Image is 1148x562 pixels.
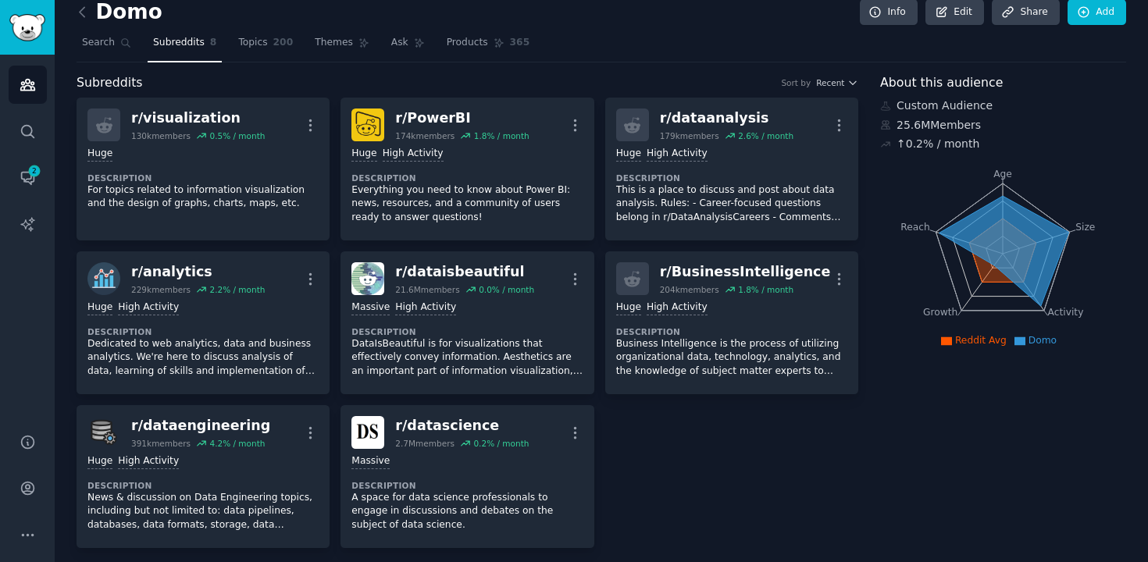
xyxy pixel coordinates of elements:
tspan: Size [1075,221,1095,232]
img: dataengineering [87,416,120,449]
span: Ask [391,36,408,50]
img: GummySearch logo [9,14,45,41]
a: 2 [9,158,47,197]
dt: Description [351,480,583,491]
dt: Description [87,326,319,337]
div: Massive [351,301,390,315]
tspan: Reach [900,221,930,232]
div: r/ visualization [131,108,265,128]
div: High Activity [118,301,179,315]
a: datasciencer/datascience2.7Mmembers0.2% / monthMassiveDescriptionA space for data science profess... [340,405,594,548]
span: 8 [210,36,217,50]
span: 200 [273,36,294,50]
div: High Activity [118,454,179,469]
div: 0.5 % / month [209,130,265,141]
div: High Activity [383,147,444,162]
p: Business Intelligence is the process of utilizing organizational data, technology, analytics, and... [616,337,847,379]
dt: Description [351,173,583,183]
div: r/ PowerBI [395,108,529,128]
a: r/visualization130kmembers0.5% / monthHugeDescriptionFor topics related to information visualizat... [77,98,330,240]
div: 2.7M members [395,438,455,449]
a: Topics200 [233,30,298,62]
button: Recent [816,77,858,88]
tspan: Growth [923,307,957,318]
div: High Activity [647,301,708,315]
p: This is a place to discuss and post about data analysis. Rules: - Career-focused questions belong... [616,183,847,225]
a: Ask [386,30,430,62]
span: Recent [816,77,844,88]
div: r/ dataanalysis [660,108,793,128]
a: Products365 [441,30,535,62]
a: dataengineeringr/dataengineering391kmembers4.2% / monthHugeHigh ActivityDescriptionNews & discuss... [77,405,330,548]
span: Domo [1029,335,1057,346]
div: 204k members [660,284,719,295]
p: Dedicated to web analytics, data and business analytics. We're here to discuss analysis of data, ... [87,337,319,379]
a: r/BusinessIntelligence204kmembers1.8% / monthHugeHigh ActivityDescriptionBusiness Intelligence is... [605,251,858,394]
img: datascience [351,416,384,449]
img: PowerBI [351,108,384,141]
div: 1.8 % / month [474,130,529,141]
span: Products [447,36,488,50]
span: About this audience [880,73,1003,93]
div: 2.6 % / month [738,130,793,141]
dt: Description [616,173,847,183]
p: Everything you need to know about Power BI: news, resources, and a community of users ready to an... [351,183,583,225]
p: A space for data science professionals to engage in discussions and debates on the subject of dat... [351,491,583,532]
a: analyticsr/analytics229kmembers2.2% / monthHugeHigh ActivityDescriptionDedicated to web analytics... [77,251,330,394]
div: 4.2 % / month [209,438,265,449]
dt: Description [351,326,583,337]
span: Reddit Avg [955,335,1007,346]
div: 179k members [660,130,719,141]
span: Topics [238,36,267,50]
span: 365 [510,36,530,50]
a: r/dataanalysis179kmembers2.6% / monthHugeHigh ActivityDescriptionThis is a place to discuss and p... [605,98,858,240]
dt: Description [87,173,319,183]
dt: Description [616,326,847,337]
div: Huge [351,147,376,162]
div: r/ dataengineering [131,416,270,436]
span: 2 [27,165,41,176]
span: Subreddits [77,73,143,93]
img: analytics [87,262,120,295]
div: 130k members [131,130,191,141]
div: r/ dataisbeautiful [395,262,534,282]
img: dataisbeautiful [351,262,384,295]
div: Huge [616,301,641,315]
div: Massive [351,454,390,469]
a: PowerBIr/PowerBI174kmembers1.8% / monthHugeHigh ActivityDescriptionEverything you need to know ab... [340,98,594,240]
p: News & discussion on Data Engineering topics, including but not limited to: data pipelines, datab... [87,491,319,532]
div: Sort by [781,77,811,88]
p: DataIsBeautiful is for visualizations that effectively convey information. Aesthetics are an impo... [351,337,583,379]
div: 1.8 % / month [738,284,793,295]
div: 0.2 % / month [473,438,529,449]
tspan: Age [993,169,1012,180]
div: 174k members [395,130,455,141]
div: Huge [616,147,641,162]
div: r/ analytics [131,262,265,282]
div: 391k members [131,438,191,449]
p: For topics related to information visualization and the design of graphs, charts, maps, etc. [87,183,319,211]
div: Huge [87,147,112,162]
div: High Activity [647,147,708,162]
span: Subreddits [153,36,205,50]
div: r/ datascience [395,416,529,436]
span: Themes [315,36,353,50]
div: ↑ 0.2 % / month [897,136,979,152]
tspan: Activity [1048,307,1084,318]
div: High Activity [395,301,456,315]
a: Search [77,30,137,62]
div: 25.6M Members [880,117,1126,133]
span: Search [82,36,115,50]
div: 2.2 % / month [209,284,265,295]
dt: Description [87,480,319,491]
a: dataisbeautifulr/dataisbeautiful21.6Mmembers0.0% / monthMassiveHigh ActivityDescriptionDataIsBeau... [340,251,594,394]
a: Subreddits8 [148,30,222,62]
div: Huge [87,301,112,315]
div: r/ BusinessIntelligence [660,262,831,282]
div: 0.0 % / month [479,284,534,295]
div: 229k members [131,284,191,295]
a: Themes [309,30,375,62]
div: Custom Audience [880,98,1126,114]
div: 21.6M members [395,284,459,295]
div: Huge [87,454,112,469]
